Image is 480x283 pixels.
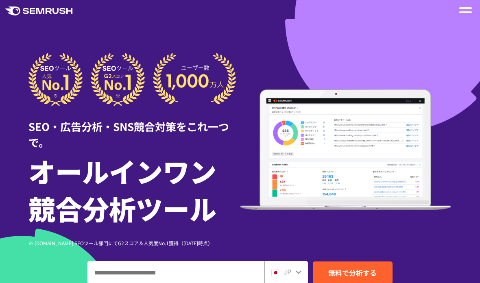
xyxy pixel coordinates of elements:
span: JP [284,267,291,276]
span: 無料で分析する [328,268,377,278]
div: ※ [DOMAIN_NAME] SEOツール部門にてG2スコア＆人気度No.1獲得（[DATE]時点） [28,239,240,247]
h1: オールインワン 競合分析ツール [28,152,240,227]
div: SEO・広告分析・SNS競合対策をこれ一つで。 [28,106,240,150]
